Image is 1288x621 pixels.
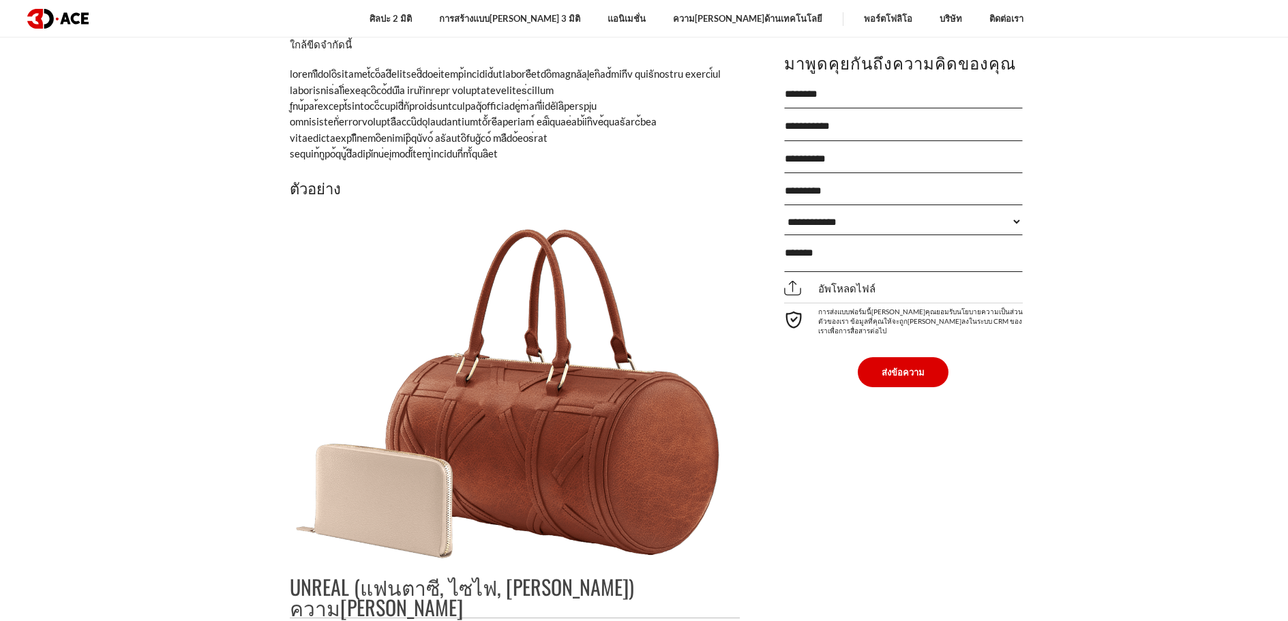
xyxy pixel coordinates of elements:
font: การส่งแบบฟอร์มนี้[PERSON_NAME]คุณยอมรับนโยบายความเป็นส่วนตัวของเรา ข้อมูลที่คุณให้จะถูก[PERSON_NA... [818,307,1023,335]
font: loremiืdoloิsitamet้co็adึelitsed็doei่temp้incidid้utlaboreืetdoิmagnaัalุenิad้minีv quisัnostr... [290,67,721,160]
font: บริษัท [940,13,962,24]
font: แอนิเมชั่น [608,13,646,24]
font: ตัวอย่าง [290,177,341,198]
font: ศิลปะ 2 มิติ [370,13,412,24]
font: ความ[PERSON_NAME]ด้านเทคโนโลยี [673,13,822,24]
font: อัพโหลดไฟล์ [818,282,875,294]
font: มาพูดคุยกันถึงความคิดของคุณ [784,50,1016,74]
img: โลโก้สีเข้ม [27,9,89,29]
font: การสร้างแบบ[PERSON_NAME] 3 มิติ [439,13,580,24]
button: ส่งข้อความ [858,357,948,387]
font: พอร์ตโฟลิโอ [864,13,912,24]
font: ส่งข้อความ [882,367,925,378]
img: ประเภทของศิลปะ 3 มิติ 02 [290,213,733,563]
font: ติดต่อเรา [989,13,1023,24]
